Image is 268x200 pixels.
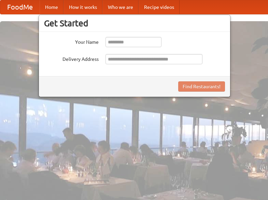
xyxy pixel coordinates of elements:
[64,0,102,14] a: How it works
[44,18,225,28] h3: Get Started
[102,0,139,14] a: Who we are
[40,0,64,14] a: Home
[178,81,225,92] button: Find Restaurants!
[44,37,99,45] label: Your Name
[44,54,99,63] label: Delivery Address
[0,0,40,14] a: FoodMe
[139,0,180,14] a: Recipe videos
